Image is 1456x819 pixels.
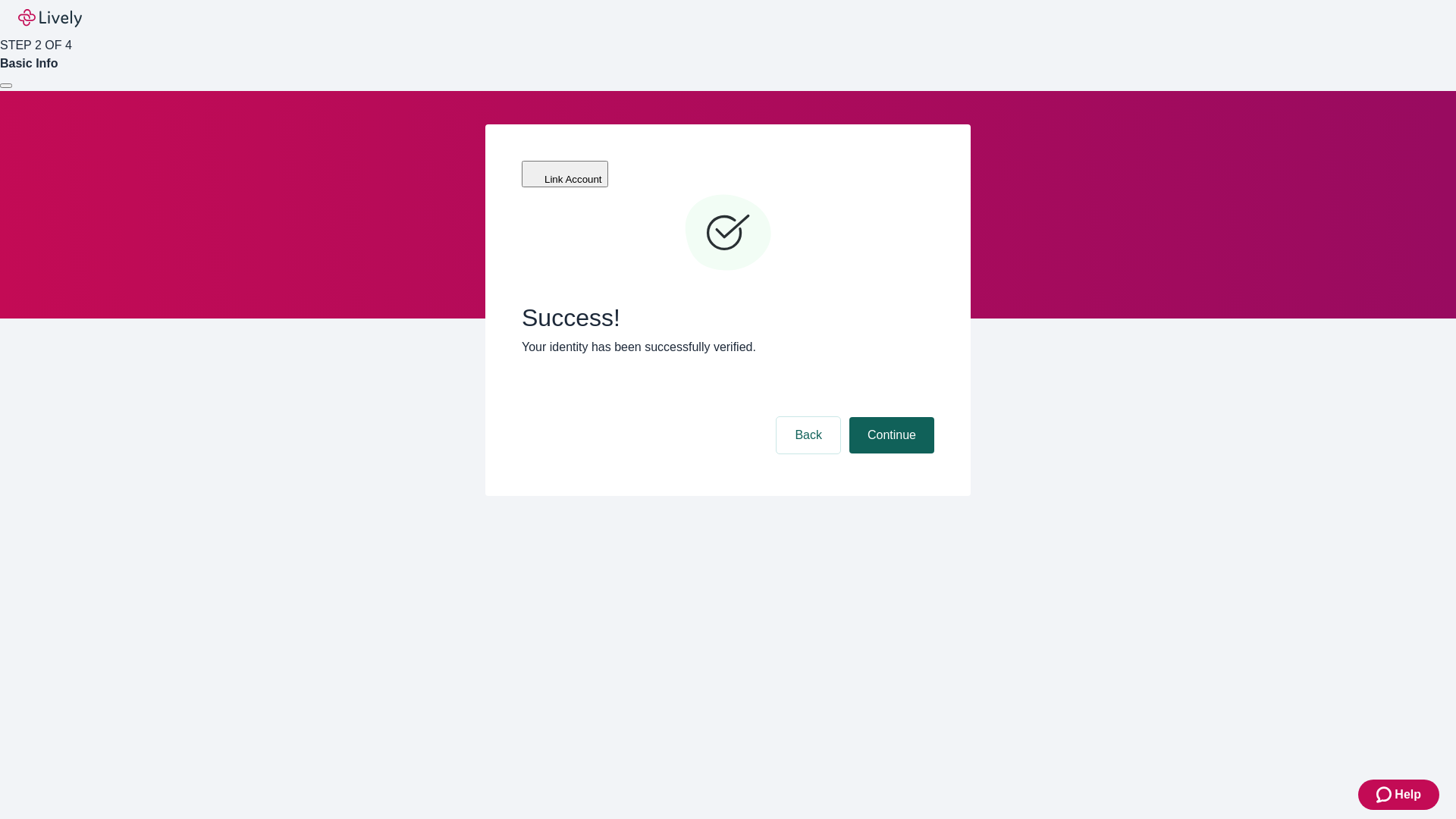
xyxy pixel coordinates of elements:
button: Continue [849,417,934,453]
span: Help [1395,786,1421,804]
svg: Zendesk support icon [1376,786,1395,804]
button: Back [777,417,840,453]
span: Success! [522,303,934,332]
p: Your identity has been successfully verified. [522,338,934,356]
button: Link Account [522,161,608,187]
svg: Checkmark icon [682,188,773,279]
img: Lively [18,9,82,27]
button: Zendesk support iconHelp [1358,780,1439,810]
